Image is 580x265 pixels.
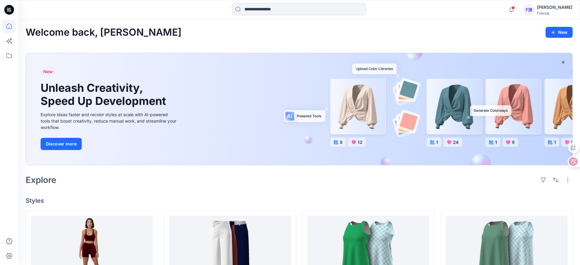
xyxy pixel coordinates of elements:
h1: Unleash Creativity, Speed Up Development [41,81,169,108]
span: New [43,68,53,75]
a: Discover more [41,138,178,150]
div: Friends [537,11,572,16]
h2: Explore [26,175,56,185]
div: [PERSON_NAME] [537,4,572,11]
div: Explore ideas faster and recolor styles at scale with AI-powered tools that boost creativity, red... [41,111,178,131]
h4: Styles [26,197,573,204]
div: F游 [524,4,535,15]
button: New [546,27,573,38]
h2: Welcome back, [PERSON_NAME] [26,27,182,38]
button: Discover more [41,138,82,150]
